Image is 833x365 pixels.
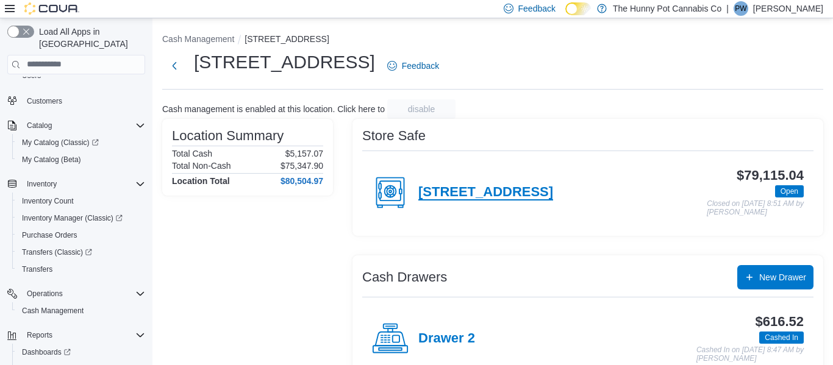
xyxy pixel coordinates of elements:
button: Catalog [2,117,150,134]
a: Dashboards [17,345,76,360]
p: Cashed In on [DATE] 8:47 AM by [PERSON_NAME] [696,346,804,363]
span: My Catalog (Beta) [17,152,145,167]
a: Transfers (Classic) [17,245,97,260]
a: Cash Management [17,303,88,318]
span: Dashboards [22,347,71,357]
span: Cashed In [765,332,798,343]
button: Purchase Orders [12,227,150,244]
button: Inventory Count [12,193,150,210]
h3: Cash Drawers [362,270,447,285]
span: Open [775,185,804,197]
button: Operations [2,285,150,302]
span: My Catalog (Classic) [17,135,145,150]
span: Customers [22,93,145,108]
h6: Total Non-Cash [172,161,231,171]
p: | [726,1,729,16]
p: $75,347.90 [281,161,323,171]
span: Purchase Orders [17,228,145,243]
span: Open [781,186,798,197]
p: Cash management is enabled at this location. Click here to [162,104,385,114]
span: Feedback [402,60,439,72]
img: Cova [24,2,79,15]
span: PW [735,1,746,16]
button: Cash Management [12,302,150,319]
h4: Drawer 2 [418,331,475,347]
span: Dashboards [17,345,145,360]
p: [PERSON_NAME] [753,1,823,16]
button: Catalog [22,118,57,133]
span: Transfers (Classic) [17,245,145,260]
a: My Catalog (Classic) [17,135,104,150]
button: Customers [2,91,150,109]
h3: $79,115.04 [737,168,804,183]
button: My Catalog (Beta) [12,151,150,168]
span: New Drawer [759,271,806,283]
span: Transfers (Classic) [22,247,92,257]
span: Operations [27,289,63,299]
button: New Drawer [737,265,813,289]
span: Dark Mode [565,15,566,16]
h1: [STREET_ADDRESS] [194,50,375,74]
span: disable [408,103,435,115]
a: Inventory Manager (Classic) [12,210,150,227]
span: Cashed In [759,331,804,344]
input: Dark Mode [565,2,591,15]
button: Reports [2,327,150,344]
p: Closed on [DATE] 8:51 AM by [PERSON_NAME] [707,200,804,216]
button: [STREET_ADDRESS] [245,34,329,44]
span: My Catalog (Classic) [22,138,99,147]
button: Reports [22,328,57,342]
a: Transfers (Classic) [12,244,150,261]
button: Inventory [2,175,150,193]
div: Peter Wight [734,1,748,16]
h3: Store Safe [362,129,426,143]
button: Operations [22,286,68,301]
a: My Catalog (Beta) [17,152,86,167]
a: Feedback [382,54,444,78]
nav: An example of EuiBreadcrumbs [162,33,823,48]
span: Transfers [17,262,145,277]
button: Inventory [22,177,62,191]
p: $5,157.07 [285,149,323,158]
button: disable [387,99,456,119]
span: Catalog [22,118,145,133]
span: Inventory Manager (Classic) [17,211,145,225]
span: Cash Management [22,306,84,316]
a: Customers [22,94,67,108]
a: My Catalog (Classic) [12,134,150,151]
button: Cash Management [162,34,234,44]
a: Dashboards [12,344,150,361]
span: Operations [22,286,145,301]
h4: $80,504.97 [281,176,323,186]
button: Next [162,54,187,78]
h4: [STREET_ADDRESS] [418,185,553,200]
h4: Location Total [172,176,230,186]
span: Customers [27,96,62,106]
h3: Location Summary [172,129,284,143]
span: Inventory Manager (Classic) [22,213,123,223]
span: Purchase Orders [22,230,77,240]
span: Load All Apps in [GEOGRAPHIC_DATA] [34,26,145,50]
span: Reports [22,328,145,342]
span: Cash Management [17,303,145,318]
span: Inventory Count [17,194,145,208]
a: Inventory Count [17,194,79,208]
a: Inventory Manager (Classic) [17,211,127,225]
span: Reports [27,330,52,340]
a: Purchase Orders [17,228,82,243]
h6: Total Cash [172,149,212,158]
span: Inventory [27,179,57,189]
span: Transfers [22,264,52,274]
p: The Hunny Pot Cannabis Co [613,1,721,16]
span: Inventory Count [22,196,74,206]
button: Transfers [12,261,150,278]
span: Catalog [27,121,52,130]
h3: $616.52 [756,314,804,329]
span: Feedback [518,2,556,15]
span: Inventory [22,177,145,191]
span: My Catalog (Beta) [22,155,81,165]
a: Transfers [17,262,57,277]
